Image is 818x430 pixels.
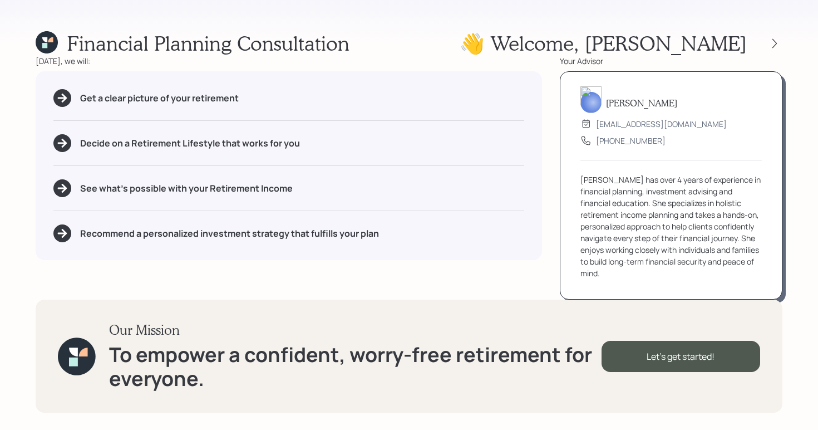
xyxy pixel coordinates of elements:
div: [DATE], we will: [36,55,542,67]
h5: See what's possible with your Retirement Income [80,183,293,194]
div: [EMAIL_ADDRESS][DOMAIN_NAME] [596,118,727,130]
h1: 👋 Welcome , [PERSON_NAME] [460,31,747,55]
img: aleksandra-headshot.png [580,86,602,113]
div: Your Advisor [560,55,782,67]
div: [PHONE_NUMBER] [596,135,666,146]
div: [PERSON_NAME] has over 4 years of experience in financial planning, investment advising and finan... [580,174,762,279]
h5: [PERSON_NAME] [606,97,677,108]
h5: Get a clear picture of your retirement [80,93,239,104]
h5: Recommend a personalized investment strategy that fulfills your plan [80,228,379,239]
div: Let's get started! [602,341,760,372]
h5: Decide on a Retirement Lifestyle that works for you [80,138,300,149]
h3: Our Mission [109,322,602,338]
h1: To empower a confident, worry-free retirement for everyone. [109,343,602,390]
h1: Financial Planning Consultation [67,31,349,55]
